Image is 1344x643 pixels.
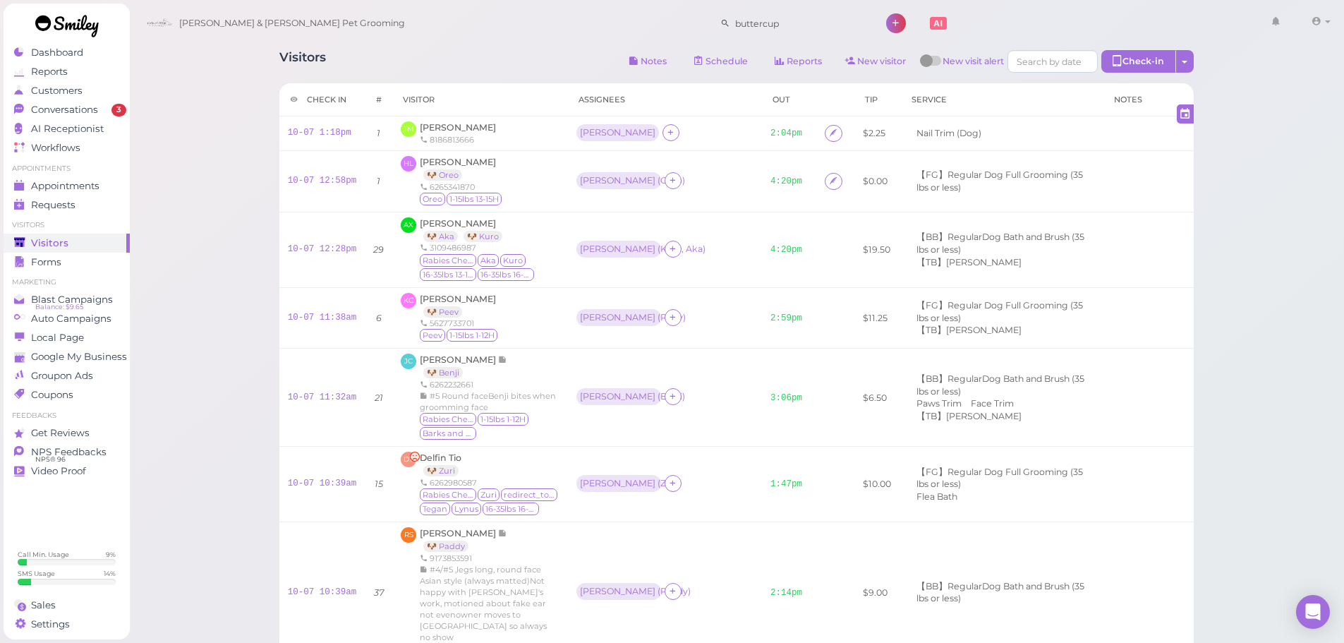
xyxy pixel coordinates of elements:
[31,199,75,211] span: Requests
[4,411,130,421] li: Feedbacks
[31,313,111,325] span: Auto Campaigns
[770,128,802,138] a: 2:04pm
[420,329,445,342] span: Peev
[4,220,130,230] li: Visitors
[31,47,83,59] span: Dashboard
[4,277,130,287] li: Marketing
[576,241,665,259] div: [PERSON_NAME] (Kuro, Aka)
[854,349,901,447] td: $6.50
[423,169,462,181] a: 🐶 Oreo
[913,299,1095,325] li: 【FG】Regular Dog Full Grooming (35 lbs or less)
[854,116,901,151] td: $2.25
[375,479,383,489] i: 15
[829,128,838,138] i: Intake Consent
[375,392,383,403] i: 21
[288,176,357,186] a: 10-07 12:58pm
[31,123,104,135] span: AI Receptionist
[4,423,130,443] a: Get Reviews
[374,587,384,598] i: 37
[464,231,502,242] a: 🐶 Kuro
[580,176,658,186] div: [PERSON_NAME] ( Oreo )
[420,157,496,180] a: [PERSON_NAME] 🐶 Oreo
[420,193,445,205] span: Oreo
[447,329,497,342] span: 1-15lbs 1-12H
[854,287,901,349] td: $11.25
[913,231,1095,256] li: 【BB】RegularDog Bath and Brush (35 lbs or less)
[913,324,1025,337] li: 【TB】[PERSON_NAME]
[423,367,463,378] a: 🐶 Benji
[943,55,1004,76] span: New visit alert
[376,313,382,323] i: 6
[1103,83,1194,116] th: Notes
[420,391,556,412] span: #5 Round faceBenji bites when groomming face
[31,427,90,439] span: Get Reviews
[420,242,559,253] div: 3109486987
[279,83,365,116] th: Check in
[423,465,459,476] a: 🐶 Zuri
[423,231,458,242] a: 🐶 Aka
[420,452,466,476] a: Delfin Tio 🐶 Zuri
[483,503,539,515] span: 16-35lbs 16-20H
[580,392,658,402] div: [PERSON_NAME] ( Benji )
[401,354,416,369] span: JC
[288,587,357,597] a: 10-07 10:39am
[4,164,130,174] li: Appointments
[913,491,961,503] li: Flea Bath
[420,122,496,133] span: [PERSON_NAME]
[617,50,679,73] button: Notes
[913,256,1025,269] li: 【TB】[PERSON_NAME]
[770,588,802,598] a: 2:14pm
[854,212,901,287] td: $19.50
[420,268,476,281] span: 16-35lbs 13-15H
[179,4,405,43] span: [PERSON_NAME] & [PERSON_NAME] Pet Grooming
[913,169,1095,194] li: 【FG】Regular Dog Full Grooming (35 lbs or less)
[770,313,802,323] a: 2:59pm
[580,244,658,254] div: [PERSON_NAME] ( Kuro, Aka )
[377,176,380,186] i: 1
[31,180,99,192] span: Appointments
[568,83,762,116] th: Assignees
[31,599,56,611] span: Sales
[111,104,126,116] span: 3
[420,477,559,488] div: 6262980587
[4,462,130,481] a: Video Proof
[4,100,130,119] a: Conversations 3
[913,127,985,140] li: Nail Trim (Dog)
[770,479,802,489] a: 1:47pm
[829,176,838,186] i: Intake Consent
[420,379,559,390] div: 6262232661
[288,479,357,488] a: 10-07 10:39am
[4,309,130,328] a: Auto Campaigns
[420,294,496,317] a: [PERSON_NAME] 🐶 Peev
[35,301,83,313] span: Balance: $9.65
[1296,595,1330,629] div: Open Intercom Messenger
[420,452,461,463] span: Delfin Tio
[580,587,658,596] div: [PERSON_NAME] ( Paddy )
[31,370,93,382] span: Groupon Ads
[31,294,113,306] span: Blast Campaigns
[913,466,1095,491] li: 【FG】Regular Dog Full Grooming (35 lbs or less)
[580,479,658,488] div: [PERSON_NAME] ( Zuri )
[420,294,496,304] span: [PERSON_NAME]
[401,293,416,308] span: KC
[834,50,918,73] a: New visitor
[288,392,357,402] a: 10-07 11:32am
[4,234,130,253] a: Visitors
[4,119,130,138] a: AI Receptionist
[420,218,496,229] span: [PERSON_NAME]
[104,569,116,578] div: 14 %
[730,12,867,35] input: Search customer
[576,583,665,601] div: [PERSON_NAME] (Paddy)
[392,83,568,116] th: Visitor
[31,85,83,97] span: Customers
[4,196,130,215] a: Requests
[4,43,130,62] a: Dashboard
[420,553,559,564] div: 9173853591
[478,413,528,426] span: 1-15lbs 1-12H
[420,134,496,145] div: 8186813666
[4,253,130,272] a: Forms
[31,465,86,477] span: Video Proof
[423,306,462,318] a: 🐶 Peev
[420,503,450,515] span: Tegan
[967,397,1017,410] li: Face Trim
